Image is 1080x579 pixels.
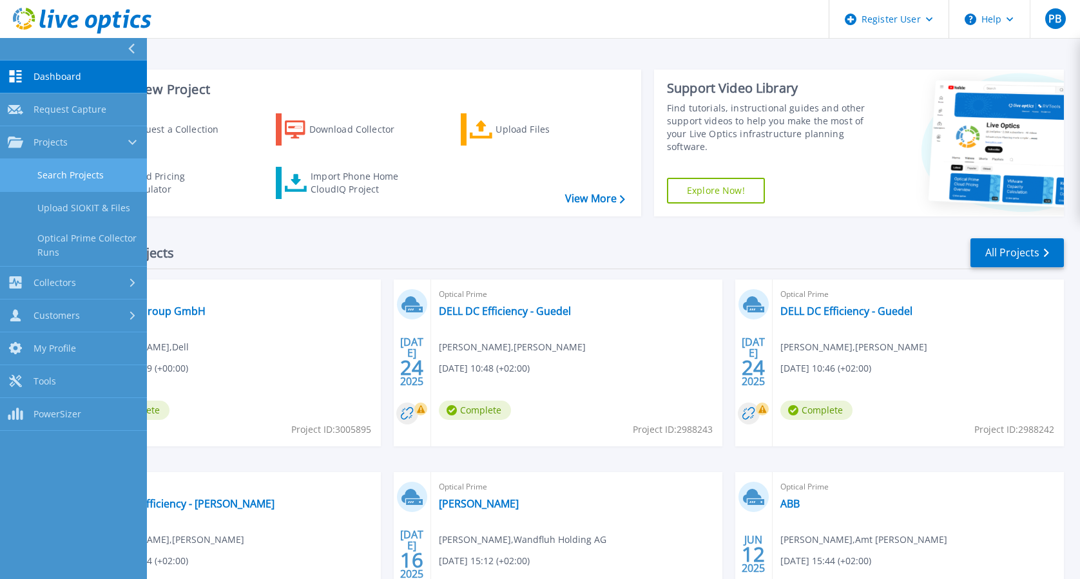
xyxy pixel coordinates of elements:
span: 12 [742,549,765,560]
span: [PERSON_NAME] , [PERSON_NAME] [780,340,927,354]
a: Upload Files [461,113,604,146]
span: Projects [34,137,68,148]
div: Cloud Pricing Calculator [126,170,229,196]
span: PB [1048,14,1061,24]
span: 24 [400,362,423,373]
div: Support Video Library [667,80,874,97]
span: PowerSizer [34,408,81,420]
div: [DATE] 2025 [400,531,424,578]
span: Optical Prime [439,287,715,301]
span: [PERSON_NAME] , [PERSON_NAME] [439,340,586,354]
div: Upload Files [496,117,599,142]
span: [PERSON_NAME] , Amt [PERSON_NAME] [780,533,947,547]
a: All Projects [970,238,1064,267]
span: Optical Prime [780,480,1056,494]
div: JUN 2025 [741,531,766,578]
span: Project ID: 2988242 [974,422,1054,437]
span: [DATE] 15:44 (+02:00) [780,554,871,568]
span: Complete [439,401,511,420]
span: [PERSON_NAME] , [PERSON_NAME] [97,533,244,547]
a: GREVEN Group GmbH [97,305,206,318]
div: [DATE] 2025 [400,338,424,385]
div: Download Collector [309,117,412,142]
h3: Start a New Project [92,82,624,97]
a: ABB [780,497,800,510]
span: My Profile [34,343,76,354]
span: Project ID: 2988243 [633,422,713,437]
a: DELL DC Efficiency - Guedel [780,305,912,318]
a: Download Collector [276,113,419,146]
a: Explore Now! [667,178,765,204]
span: Optical Prime [780,287,1056,301]
span: Data Domain [97,287,373,301]
span: Project ID: 3005895 [291,422,371,437]
span: [DATE] 10:48 (+02:00) [439,361,530,375]
a: View More [565,193,625,205]
a: DELL DC Efficiency - [PERSON_NAME] [97,497,275,510]
span: Optical Prime [439,480,715,494]
span: [DATE] 15:12 (+02:00) [439,554,530,568]
div: Find tutorials, instructional guides and other support videos to help you make the most of your L... [667,102,874,153]
span: 16 [400,555,423,565]
span: 24 [742,362,765,373]
span: Optical Prime [97,480,373,494]
span: Tools [34,375,56,387]
a: DELL DC Efficiency - Guedel [439,305,571,318]
div: [DATE] 2025 [741,338,766,385]
span: Request Capture [34,104,106,115]
span: [DATE] 10:46 (+02:00) [780,361,871,375]
span: Collectors [34,277,76,289]
span: Complete [780,401,853,420]
a: [PERSON_NAME] [439,497,519,510]
span: [PERSON_NAME] , Wandfluh Holding AG [439,533,606,547]
div: Import Phone Home CloudIQ Project [311,170,411,196]
a: Cloud Pricing Calculator [92,167,235,199]
span: Dashboard [34,71,81,82]
a: Request a Collection [92,113,235,146]
div: Request a Collection [128,117,231,142]
span: Customers [34,310,80,321]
